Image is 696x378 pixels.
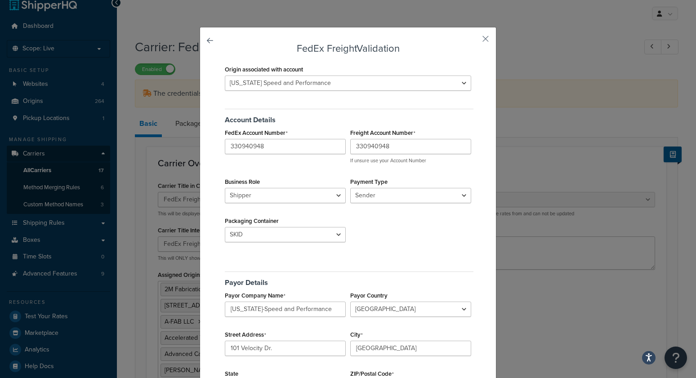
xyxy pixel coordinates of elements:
label: Payor Company Name [225,292,286,299]
h5: Payor Details [225,271,473,287]
label: Freight Account Number [350,129,415,137]
label: Business Role [225,178,260,185]
label: Payor Country [350,292,388,299]
label: State [225,370,238,377]
h3: FedEx Freight Validation [223,43,473,54]
label: Origin associated with account [225,66,303,73]
label: City [350,331,363,338]
p: If unsure use your Account Number [350,157,471,164]
label: Packaging Container [225,218,279,224]
label: ZIP/Postal Code [350,370,394,378]
label: Payment Type [350,178,388,185]
label: FedEx Account Number [225,129,288,137]
h5: Account Details [225,109,473,124]
label: Street Address [225,331,266,338]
